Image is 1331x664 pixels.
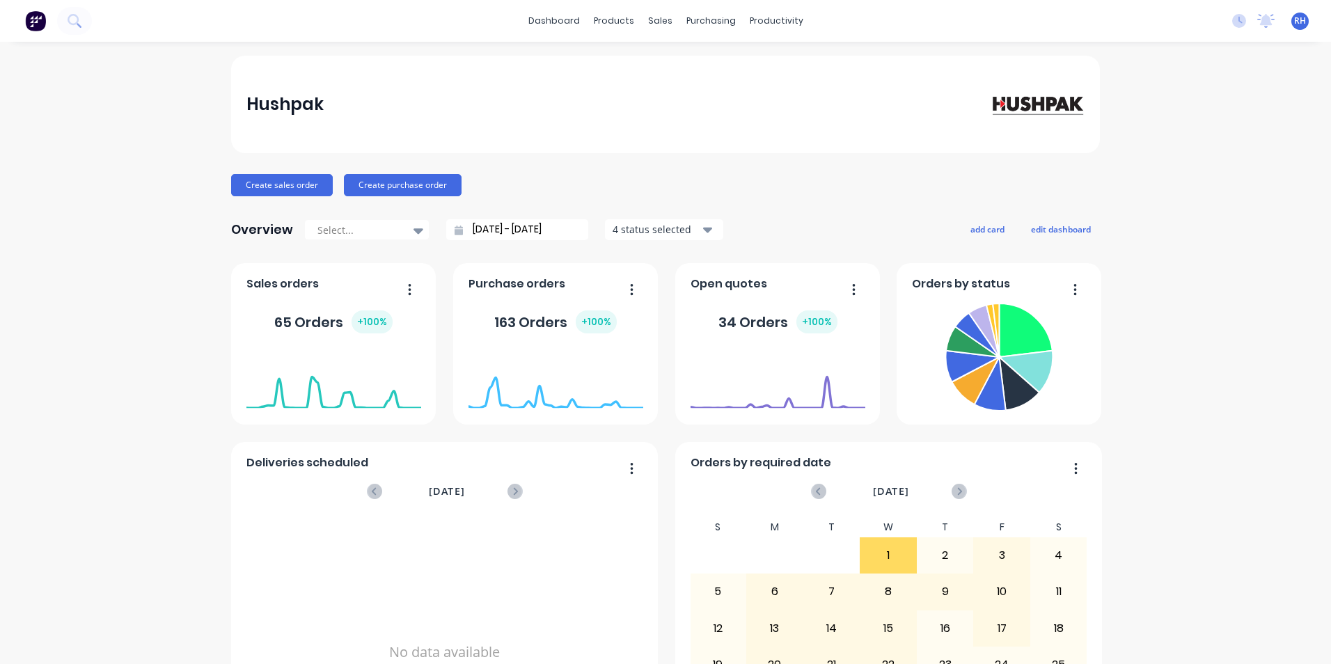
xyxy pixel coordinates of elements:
[468,276,565,292] span: Purchase orders
[690,517,747,537] div: S
[796,310,837,333] div: + 100 %
[679,10,743,31] div: purchasing
[987,92,1085,116] img: Hushpak
[641,10,679,31] div: sales
[718,310,837,333] div: 34 Orders
[743,10,810,31] div: productivity
[1030,517,1087,537] div: S
[691,611,746,646] div: 12
[1031,538,1087,573] div: 4
[860,574,916,609] div: 8
[691,276,767,292] span: Open quotes
[246,276,319,292] span: Sales orders
[961,220,1014,238] button: add card
[1031,574,1087,609] div: 11
[747,574,803,609] div: 6
[1031,611,1087,646] div: 18
[613,222,700,237] div: 4 status selected
[917,611,973,646] div: 16
[917,517,974,537] div: T
[974,611,1030,646] div: 17
[231,216,293,244] div: Overview
[605,219,723,240] button: 4 status selected
[917,538,973,573] div: 2
[917,574,973,609] div: 9
[804,574,860,609] div: 7
[746,517,803,537] div: M
[803,517,860,537] div: T
[1294,15,1306,27] span: RH
[246,90,324,118] div: Hushpak
[873,484,909,499] span: [DATE]
[344,174,462,196] button: Create purchase order
[231,174,333,196] button: Create sales order
[274,310,393,333] div: 65 Orders
[576,310,617,333] div: + 100 %
[804,611,860,646] div: 14
[860,517,917,537] div: W
[974,574,1030,609] div: 10
[587,10,641,31] div: products
[429,484,465,499] span: [DATE]
[25,10,46,31] img: Factory
[747,611,803,646] div: 13
[494,310,617,333] div: 163 Orders
[246,454,368,471] span: Deliveries scheduled
[1022,220,1100,238] button: edit dashboard
[352,310,393,333] div: + 100 %
[912,276,1010,292] span: Orders by status
[974,538,1030,573] div: 3
[521,10,587,31] a: dashboard
[860,538,916,573] div: 1
[973,517,1030,537] div: F
[860,611,916,646] div: 15
[691,574,746,609] div: 5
